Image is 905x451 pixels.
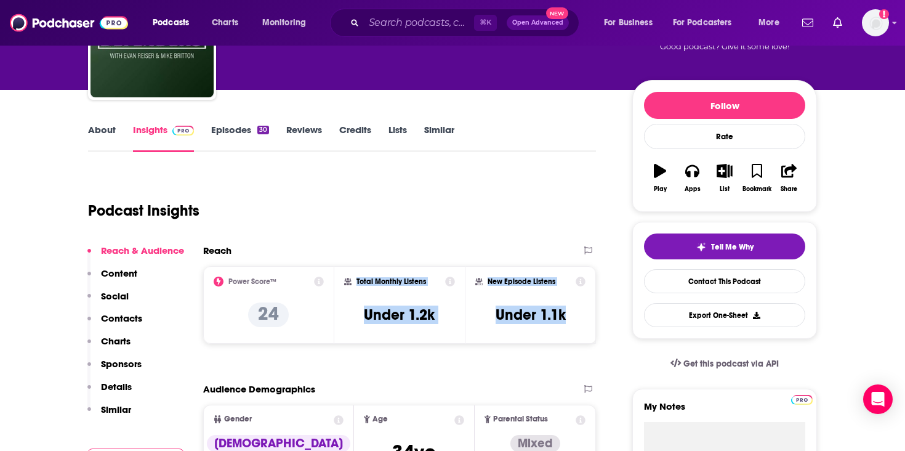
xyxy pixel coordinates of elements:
[644,269,805,293] a: Contact This Podcast
[791,393,813,405] a: Pro website
[654,185,667,193] div: Play
[10,11,128,35] img: Podchaser - Follow, Share and Rate Podcasts
[742,185,771,193] div: Bookmark
[133,124,194,152] a: InsightsPodchaser Pro
[683,359,779,369] span: Get this podcast via API
[87,312,142,335] button: Contacts
[203,383,315,395] h2: Audience Demographics
[644,303,805,327] button: Export One-Sheet
[101,404,131,415] p: Similar
[356,277,426,286] h2: Total Monthly Listens
[496,306,566,324] h3: Under 1.1k
[862,9,889,36] button: Show profile menu
[211,124,269,152] a: Episodes30
[87,245,184,267] button: Reach & Audience
[342,9,591,37] div: Search podcasts, credits, & more...
[644,92,805,119] button: Follow
[257,126,269,134] div: 30
[676,156,708,200] button: Apps
[364,306,435,324] h3: Under 1.2k
[661,349,789,379] a: Get this podcast via API
[153,14,189,31] span: Podcasts
[750,13,795,33] button: open menu
[644,156,676,200] button: Play
[879,9,889,19] svg: Add a profile image
[144,13,205,33] button: open menu
[204,13,246,33] a: Charts
[828,12,847,33] a: Show notifications dropdown
[101,358,142,370] p: Sponsors
[262,14,306,31] span: Monitoring
[665,13,750,33] button: open menu
[758,14,779,31] span: More
[203,245,231,256] h2: Reach
[87,335,131,358] button: Charts
[512,20,563,26] span: Open Advanced
[711,242,754,252] span: Tell Me Why
[101,312,142,324] p: Contacts
[101,290,129,302] p: Social
[644,234,805,259] button: tell me why sparkleTell Me Why
[720,185,730,193] div: List
[791,395,813,405] img: Podchaser Pro
[546,7,568,19] span: New
[685,185,701,193] div: Apps
[507,15,569,30] button: Open AdvancedNew
[212,14,238,31] span: Charts
[87,381,132,404] button: Details
[644,400,805,422] label: My Notes
[172,126,194,136] img: Podchaser Pro
[286,124,322,152] a: Reviews
[88,201,199,220] h1: Podcast Insights
[101,335,131,347] p: Charts
[228,277,276,286] h2: Power Score™
[101,267,137,279] p: Content
[709,156,741,200] button: List
[87,404,131,426] button: Similar
[388,124,407,152] a: Lists
[424,124,454,152] a: Similar
[254,13,322,33] button: open menu
[339,124,371,152] a: Credits
[862,9,889,36] img: User Profile
[87,290,129,313] button: Social
[644,124,805,149] div: Rate
[696,242,706,252] img: tell me why sparkle
[797,12,818,33] a: Show notifications dropdown
[372,415,388,423] span: Age
[488,277,555,286] h2: New Episode Listens
[101,245,184,256] p: Reach & Audience
[87,358,142,381] button: Sponsors
[224,415,252,423] span: Gender
[595,13,668,33] button: open menu
[660,42,789,51] span: Good podcast? Give it some love!
[101,381,132,392] p: Details
[673,14,732,31] span: For Podcasters
[493,415,548,423] span: Parental Status
[474,15,497,31] span: ⌘ K
[88,124,116,152] a: About
[863,384,893,414] div: Open Intercom Messenger
[364,13,474,33] input: Search podcasts, credits, & more...
[604,14,653,31] span: For Business
[248,303,289,327] p: 24
[773,156,805,200] button: Share
[862,9,889,36] span: Logged in as derettb
[741,156,773,200] button: Bookmark
[781,185,797,193] div: Share
[87,267,137,290] button: Content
